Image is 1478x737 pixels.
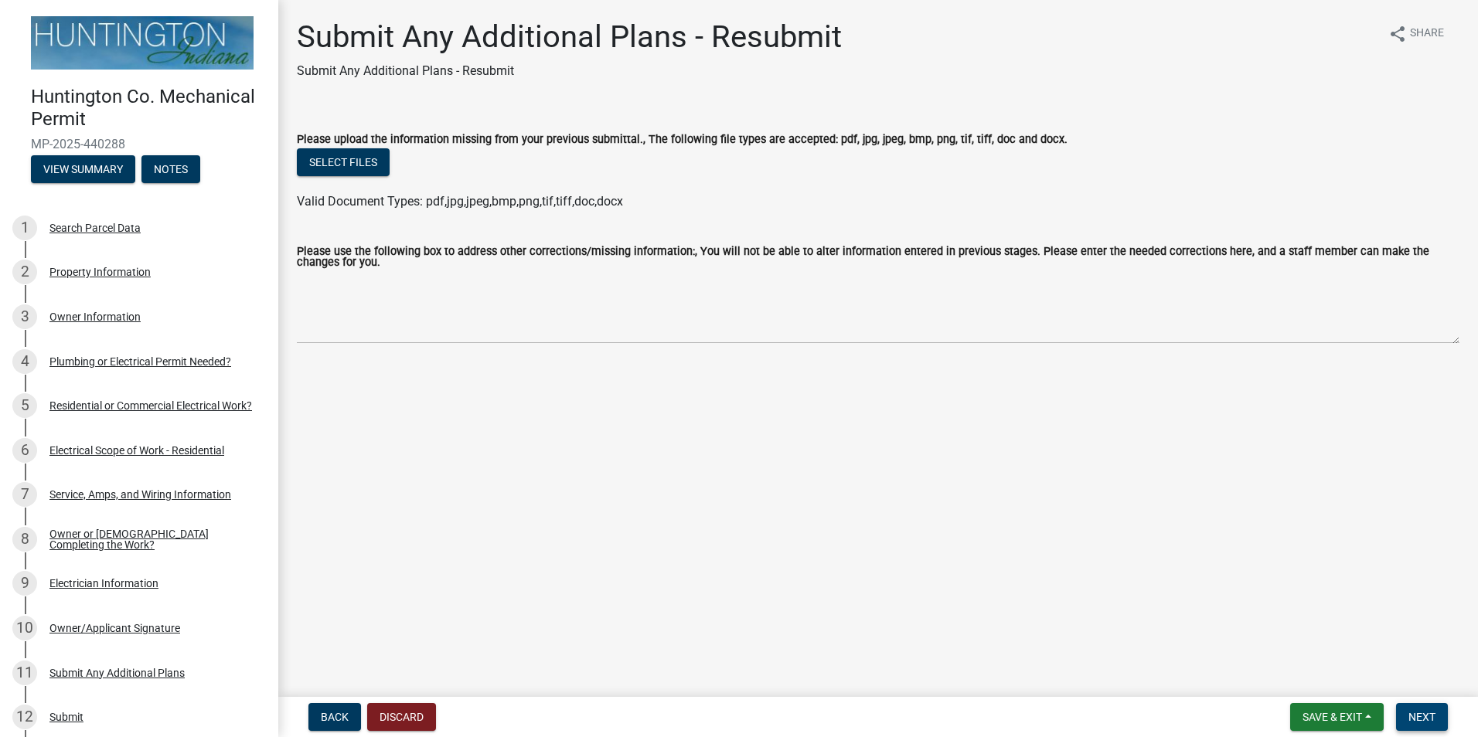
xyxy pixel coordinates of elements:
div: Submit Any Additional Plans [49,667,185,678]
span: Next [1408,711,1435,723]
span: MP-2025-440288 [31,137,247,151]
img: Huntington County, Indiana [31,16,254,70]
div: Owner or [DEMOGRAPHIC_DATA] Completing the Work? [49,528,254,550]
div: 12 [12,705,37,729]
button: Discard [367,703,436,731]
div: Service, Amps, and Wiring Information [49,489,231,500]
div: 2 [12,260,37,284]
div: Property Information [49,267,151,277]
div: Plumbing or Electrical Permit Needed? [49,356,231,367]
div: 8 [12,527,37,552]
div: 1 [12,216,37,240]
div: 6 [12,438,37,463]
div: Electrician Information [49,578,158,589]
div: Search Parcel Data [49,222,141,233]
div: 5 [12,393,37,418]
div: 11 [12,661,37,685]
button: Notes [141,155,200,183]
div: 10 [12,616,37,640]
span: Back [321,711,349,723]
span: Save & Exit [1303,711,1362,723]
div: 3 [12,304,37,329]
div: 4 [12,349,37,374]
label: Please upload the information missing from your previous submittal., The following file types are... [297,134,1068,145]
wm-modal-confirm: Notes [141,164,200,176]
button: Save & Exit [1290,703,1384,731]
p: Submit Any Additional Plans - Resubmit [297,62,842,80]
button: Back [308,703,361,731]
i: share [1388,25,1407,43]
div: Owner/Applicant Signature [49,623,180,633]
button: Next [1396,703,1448,731]
h1: Submit Any Additional Plans - Resubmit [297,19,842,56]
div: Submit [49,712,83,722]
button: View Summary [31,155,135,183]
div: Electrical Scope of Work - Residential [49,445,224,456]
div: 9 [12,571,37,596]
h4: Huntington Co. Mechanical Permit [31,86,266,131]
button: shareShare [1376,19,1456,49]
label: Please use the following box to address other corrections/missing information:, You will not be a... [297,246,1459,269]
span: Share [1410,25,1444,43]
div: 7 [12,482,37,507]
button: Select files [297,148,390,176]
div: Residential or Commercial Electrical Work? [49,400,252,411]
wm-modal-confirm: Summary [31,164,135,176]
div: Owner Information [49,311,141,322]
span: Valid Document Types: pdf,jpg,jpeg,bmp,png,tif,tiff,doc,docx [297,194,623,209]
